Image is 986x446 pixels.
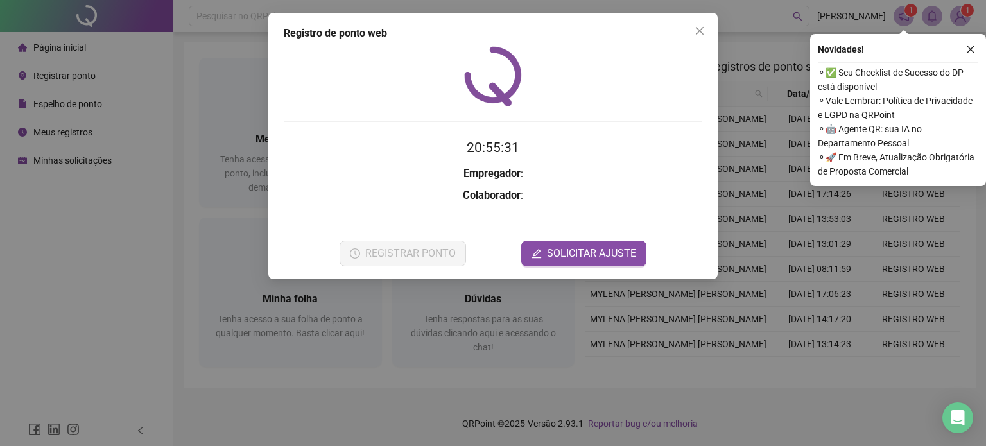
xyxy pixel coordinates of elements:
[942,402,973,433] div: Open Intercom Messenger
[818,42,864,56] span: Novidades !
[284,26,702,41] div: Registro de ponto web
[463,189,521,202] strong: Colaborador
[464,46,522,106] img: QRPoint
[689,21,710,41] button: Close
[532,248,542,259] span: edit
[695,26,705,36] span: close
[463,167,521,180] strong: Empregador
[818,122,978,150] span: ⚬ 🤖 Agente QR: sua IA no Departamento Pessoal
[521,241,646,266] button: editSOLICITAR AJUSTE
[284,187,702,204] h3: :
[547,246,636,261] span: SOLICITAR AJUSTE
[340,241,466,266] button: REGISTRAR PONTO
[284,166,702,182] h3: :
[818,150,978,178] span: ⚬ 🚀 Em Breve, Atualização Obrigatória de Proposta Comercial
[818,65,978,94] span: ⚬ ✅ Seu Checklist de Sucesso do DP está disponível
[818,94,978,122] span: ⚬ Vale Lembrar: Política de Privacidade e LGPD na QRPoint
[966,45,975,54] span: close
[467,140,519,155] time: 20:55:31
